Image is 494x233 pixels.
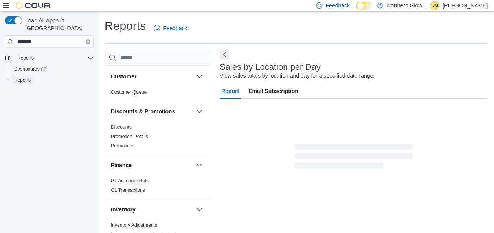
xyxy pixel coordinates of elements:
[220,72,375,80] div: View sales totals by location and day for a specified date range.
[111,143,135,149] a: Promotions
[111,124,132,130] span: Discounts
[356,2,373,10] input: Dark Mode
[14,66,46,72] span: Dashboards
[195,72,204,81] button: Customer
[111,178,149,184] a: GL Account Totals
[14,53,94,63] span: Reports
[195,205,204,214] button: Inventory
[111,161,132,169] h3: Finance
[11,64,94,74] span: Dashboards
[11,64,49,74] a: Dashboards
[248,83,298,99] span: Email Subscription
[111,222,157,228] span: Inventory Adjustments
[111,89,147,95] a: Customer Queue
[111,187,145,193] span: GL Transactions
[195,107,204,116] button: Discounts & Promotions
[325,2,349,9] span: Feedback
[11,75,34,85] a: Reports
[111,107,175,115] h3: Discounts & Promotions
[14,53,37,63] button: Reports
[111,73,136,80] h3: Customer
[151,20,190,36] a: Feedback
[105,176,210,198] div: Finance
[2,53,97,64] button: Reports
[295,145,413,170] span: Loading
[111,89,147,95] span: Customer Queue
[111,161,193,169] button: Finance
[443,1,488,10] p: [PERSON_NAME]
[16,2,51,9] img: Cova
[105,87,210,100] div: Customer
[111,124,132,130] a: Discounts
[220,50,229,59] button: Next
[86,39,90,44] button: Clear input
[11,75,94,85] span: Reports
[220,62,321,72] h3: Sales by Location per Day
[431,1,438,10] span: KM
[105,122,210,154] div: Discounts & Promotions
[111,222,157,228] a: Inventory Adjustments
[105,18,146,34] h1: Reports
[111,107,193,115] button: Discounts & Promotions
[5,49,94,106] nav: Complex example
[163,24,187,32] span: Feedback
[111,133,148,140] span: Promotion Details
[111,134,148,139] a: Promotion Details
[111,73,193,80] button: Customer
[14,77,31,83] span: Reports
[111,206,136,213] h3: Inventory
[221,83,239,99] span: Report
[111,206,193,213] button: Inventory
[17,55,34,61] span: Reports
[22,16,94,32] span: Load All Apps in [GEOGRAPHIC_DATA]
[111,187,145,193] a: GL Transactions
[8,75,97,86] button: Reports
[425,1,427,10] p: |
[430,1,439,10] div: Krista Maitland
[387,1,422,10] p: Northern Glow
[8,64,97,75] a: Dashboards
[195,160,204,170] button: Finance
